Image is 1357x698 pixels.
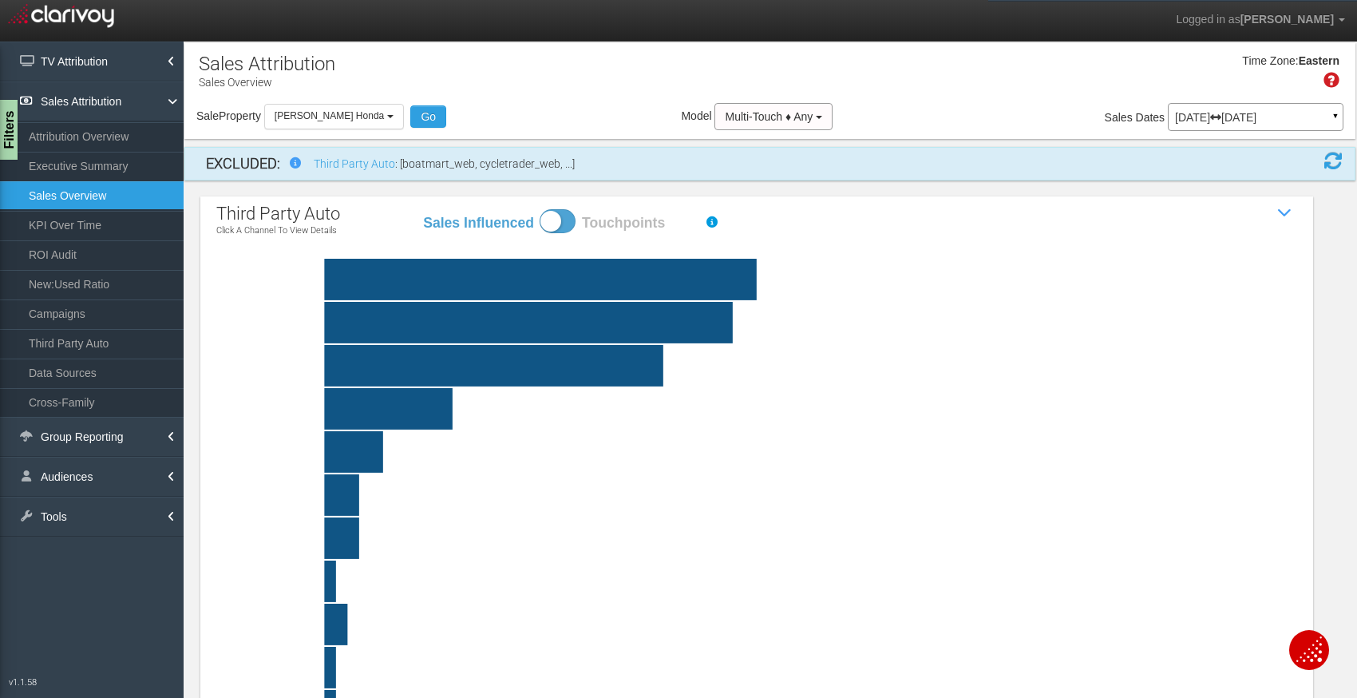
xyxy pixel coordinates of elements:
rect: boatmart|1|1|0 [255,561,1335,602]
span: Logged in as [1176,13,1240,26]
rect: Autotrader/KBB|37|39|0 [255,259,1335,300]
button: [PERSON_NAME] Honda [264,104,404,129]
rect: RV Trader|3|4|0 [255,474,1335,516]
div: Time Zone: [1236,54,1298,69]
span: Dates [1136,111,1165,124]
span: Sale [196,109,219,122]
span: third party auto [216,204,340,224]
span: Sales [1105,111,1133,124]
span: Multi-Touch ♦ Any [725,110,813,123]
rect: Cars.com|29|28|0 [255,345,1335,387]
button: Multi-Touch ♦ Any [714,103,833,130]
rect: cycletrader|3|2|0 [255,518,1335,559]
a: Third Party Auto [314,157,395,170]
span: : [boatmart_web, cycletrader_web, ...] [395,157,575,170]
rect: Capital One|1|0|0 [255,647,1335,688]
i: Show / Hide Sales Attribution Chart [1273,201,1297,225]
h1: Sales Attribution [199,54,335,74]
label: Touchpoints [582,213,694,233]
button: Go [410,105,446,128]
rect: TrueCar|5|6|0 [255,431,1335,473]
div: Eastern [1299,54,1339,69]
label: Sales Influenced [422,213,534,233]
span: [PERSON_NAME] Honda [275,110,384,121]
p: [DATE] [DATE] [1175,112,1336,123]
p: Sales Overview [199,69,335,90]
strong: EXCLUDED: [206,155,280,172]
p: Click a channel to view details [216,226,340,236]
a: ▼ [1328,107,1343,133]
rect: Edmunds|11|14|0 [255,388,1335,430]
a: Logged in as[PERSON_NAME] [1164,1,1357,39]
rect: KBB Instant Cash Offer|2|0|0 [255,604,1335,645]
span: [PERSON_NAME] [1240,13,1334,26]
rect: CarGurus|35|29|0 [255,302,1335,343]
